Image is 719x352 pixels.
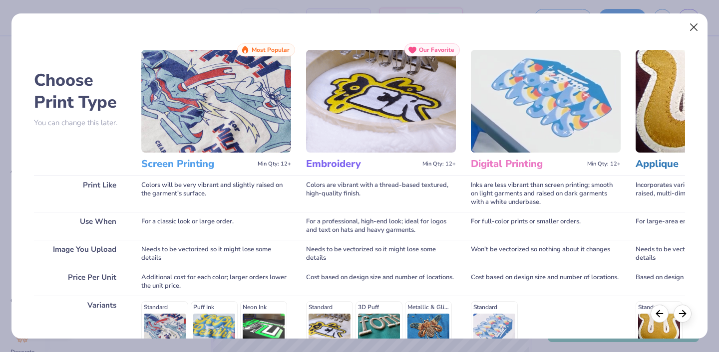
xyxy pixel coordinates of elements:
[685,18,704,37] button: Close
[258,161,291,168] span: Min Qty: 12+
[306,240,456,268] div: Needs to be vectorized so it might lose some details
[306,50,456,153] img: Embroidery
[141,268,291,296] div: Additional cost for each color; larger orders lower the unit price.
[34,69,126,113] h2: Choose Print Type
[34,212,126,240] div: Use When
[471,240,621,268] div: Won't be vectorized so nothing about it changes
[141,176,291,212] div: Colors will be very vibrant and slightly raised on the garment's surface.
[422,161,456,168] span: Min Qty: 12+
[141,212,291,240] div: For a classic look or large order.
[34,268,126,296] div: Price Per Unit
[141,158,254,171] h3: Screen Printing
[306,212,456,240] div: For a professional, high-end look; ideal for logos and text on hats and heavy garments.
[471,212,621,240] div: For full-color prints or smaller orders.
[141,240,291,268] div: Needs to be vectorized so it might lose some details
[471,50,621,153] img: Digital Printing
[306,176,456,212] div: Colors are vibrant with a thread-based textured, high-quality finish.
[34,176,126,212] div: Print Like
[34,240,126,268] div: Image You Upload
[471,268,621,296] div: Cost based on design size and number of locations.
[587,161,621,168] span: Min Qty: 12+
[419,46,454,53] span: Our Favorite
[471,158,583,171] h3: Digital Printing
[471,176,621,212] div: Inks are less vibrant than screen printing; smooth on light garments and raised on dark garments ...
[306,158,418,171] h3: Embroidery
[252,46,290,53] span: Most Popular
[141,50,291,153] img: Screen Printing
[34,119,126,127] p: You can change this later.
[306,268,456,296] div: Cost based on design size and number of locations.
